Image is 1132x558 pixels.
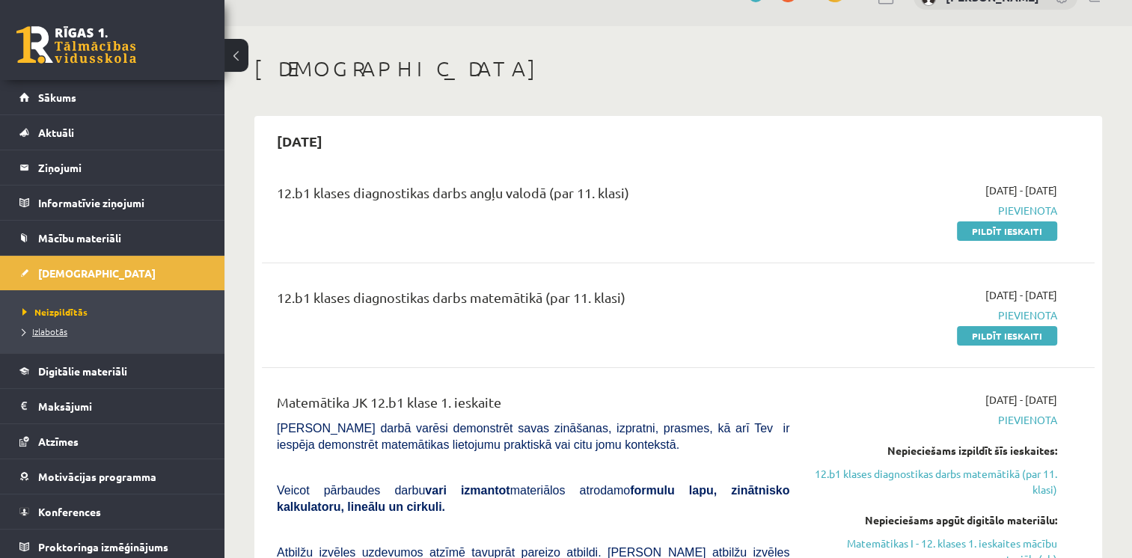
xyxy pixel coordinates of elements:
span: Atzīmes [38,435,79,448]
h1: [DEMOGRAPHIC_DATA] [254,56,1102,82]
a: [DEMOGRAPHIC_DATA] [19,256,206,290]
span: Konferences [38,505,101,518]
a: Konferences [19,494,206,529]
a: Pildīt ieskaiti [957,221,1057,241]
b: vari izmantot [425,484,510,497]
a: Maksājumi [19,389,206,423]
a: Sākums [19,80,206,114]
div: Nepieciešams apgūt digitālo materiālu: [812,512,1057,528]
span: [DATE] - [DATE] [985,287,1057,303]
span: Izlabotās [22,325,67,337]
span: [DEMOGRAPHIC_DATA] [38,266,156,280]
a: Pildīt ieskaiti [957,326,1057,346]
a: Motivācijas programma [19,459,206,494]
b: formulu lapu, zinātnisko kalkulatoru, lineālu un cirkuli. [277,484,789,513]
span: Mācību materiāli [38,231,121,245]
a: Izlabotās [22,325,209,338]
span: Pievienota [812,203,1057,218]
a: Rīgas 1. Tālmācības vidusskola [16,26,136,64]
span: Pievienota [812,307,1057,323]
span: Neizpildītās [22,306,88,318]
span: [DATE] - [DATE] [985,183,1057,198]
span: Pievienota [812,412,1057,428]
legend: Informatīvie ziņojumi [38,186,206,220]
span: [DATE] - [DATE] [985,392,1057,408]
a: Mācību materiāli [19,221,206,255]
a: Aktuāli [19,115,206,150]
span: Sākums [38,91,76,104]
a: Neizpildītās [22,305,209,319]
div: Nepieciešams izpildīt šīs ieskaites: [812,443,1057,459]
div: 12.b1 klases diagnostikas darbs angļu valodā (par 11. klasi) [277,183,789,210]
legend: Ziņojumi [38,150,206,185]
span: Veicot pārbaudes darbu materiālos atrodamo [277,484,789,513]
a: Digitālie materiāli [19,354,206,388]
span: Aktuāli [38,126,74,139]
h2: [DATE] [262,123,337,159]
div: 12.b1 klases diagnostikas darbs matemātikā (par 11. klasi) [277,287,789,315]
a: Informatīvie ziņojumi [19,186,206,220]
span: [PERSON_NAME] darbā varēsi demonstrēt savas zināšanas, izpratni, prasmes, kā arī Tev ir iespēja d... [277,422,789,451]
a: Ziņojumi [19,150,206,185]
span: Motivācijas programma [38,470,156,483]
a: 12.b1 klases diagnostikas darbs matemātikā (par 11. klasi) [812,466,1057,497]
div: Matemātika JK 12.b1 klase 1. ieskaite [277,392,789,420]
span: Proktoringa izmēģinājums [38,540,168,554]
a: Atzīmes [19,424,206,459]
span: Digitālie materiāli [38,364,127,378]
legend: Maksājumi [38,389,206,423]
